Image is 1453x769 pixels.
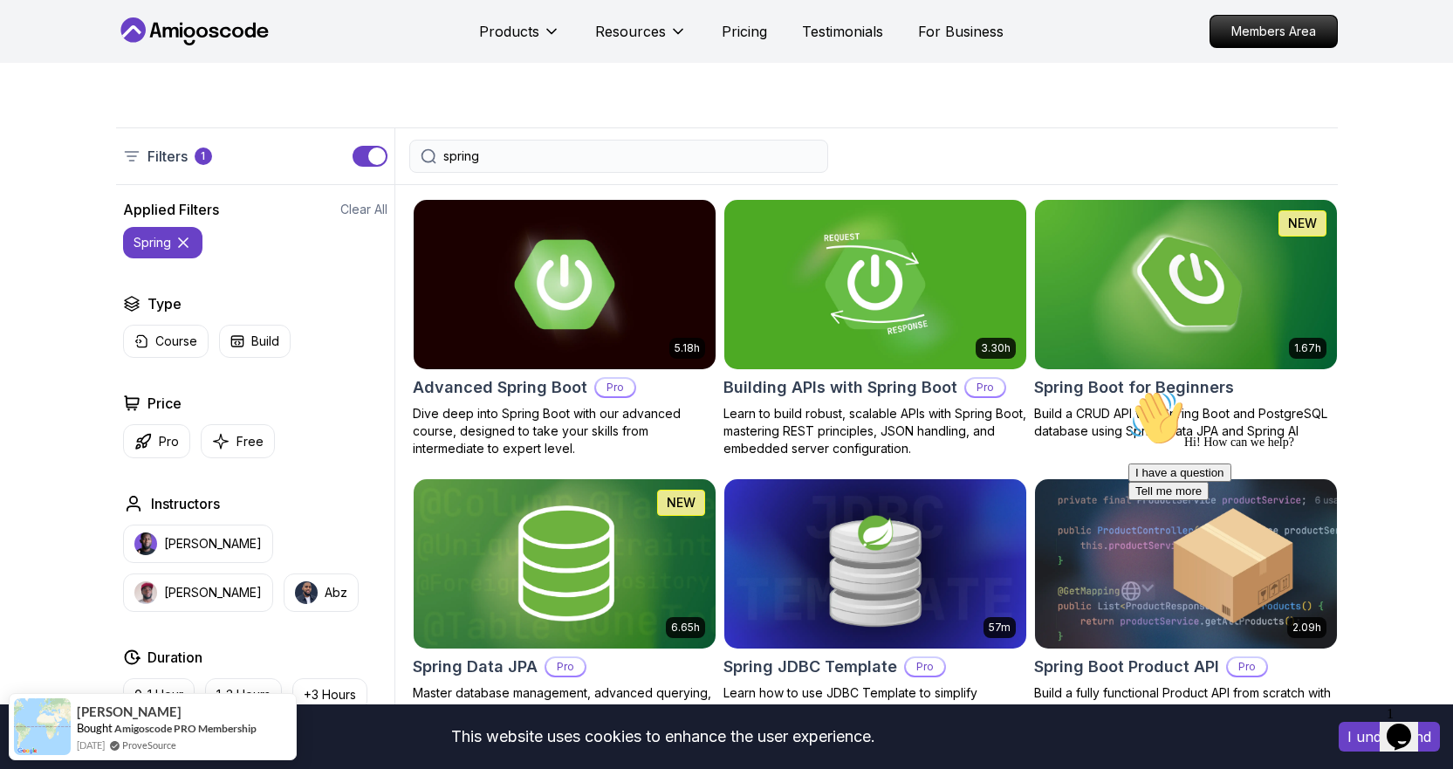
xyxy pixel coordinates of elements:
p: Learn how to use JDBC Template to simplify database access. [723,684,1027,719]
p: Members Area [1210,16,1337,47]
p: Pro [596,379,634,396]
p: Course [155,333,197,350]
a: Amigoscode PRO Membership [114,722,257,735]
button: 0-1 Hour [123,678,195,711]
p: 1-3 Hours [216,686,271,704]
p: 1 [201,149,205,163]
p: 1.67h [1294,341,1321,355]
h2: Instructors [151,493,220,514]
a: ProveSource [122,738,176,752]
p: Pro [546,658,585,676]
p: Master database management, advanced querying, and expert data handling with ease [413,684,716,719]
p: Build [251,333,279,350]
p: 6.65h [671,621,700,635]
input: Search Java, React, Spring boot ... [443,148,817,165]
h2: Building APIs with Spring Boot [723,375,957,400]
p: Pro [966,379,1004,396]
a: Building APIs with Spring Boot card3.30hBuilding APIs with Spring BootProLearn to build robust, s... [723,199,1027,457]
img: instructor img [134,581,157,604]
h2: Spring JDBC Template [723,655,897,679]
a: Spring Boot for Beginners card1.67hNEWSpring Boot for BeginnersBuild a CRUD API with Spring Boot ... [1034,199,1338,440]
a: Advanced Spring Boot card5.18hAdvanced Spring BootProDive deep into Spring Boot with our advanced... [413,199,716,457]
p: Build a fully functional Product API from scratch with Spring Boot. [1034,684,1338,719]
h2: Price [147,393,182,414]
p: Dive deep into Spring Boot with our advanced course, designed to take your skills from intermedia... [413,405,716,457]
h2: Duration [147,647,202,668]
button: Course [123,325,209,358]
img: Spring JDBC Template card [724,479,1026,649]
h2: Advanced Spring Boot [413,375,587,400]
button: Accept cookies [1339,722,1440,752]
button: Tell me more [7,99,87,117]
p: NEW [667,494,696,512]
button: 1-3 Hours [205,678,282,711]
img: Spring Boot Product API card [1035,479,1337,649]
p: NEW [1288,215,1317,232]
span: Bought [77,721,113,735]
a: For Business [918,21,1004,42]
p: Pro [906,658,944,676]
button: instructor img[PERSON_NAME] [123,573,273,612]
img: :wave: [7,7,63,63]
img: instructor img [134,532,157,555]
img: Spring Data JPA card [414,479,716,649]
a: Spring JDBC Template card57mSpring JDBC TemplateProLearn how to use JDBC Template to simplify dat... [723,478,1027,719]
p: Pro [159,433,179,450]
img: instructor img [295,581,318,604]
button: Build [219,325,291,358]
p: 5.18h [675,341,700,355]
h2: Type [147,293,182,314]
span: [PERSON_NAME] [77,704,182,719]
button: Free [201,424,275,458]
a: Members Area [1210,15,1338,48]
p: 3.30h [981,341,1011,355]
h2: Spring Boot Product API [1034,655,1219,679]
button: Clear All [340,201,387,218]
button: Products [479,21,560,56]
button: Pro [123,424,190,458]
h2: Spring Data JPA [413,655,538,679]
p: [PERSON_NAME] [164,535,262,553]
div: 👋Hi! How can we help?I have a questionTell me more [7,7,321,117]
h2: Spring Boot for Beginners [1034,375,1234,400]
button: I have a question [7,80,110,99]
img: Building APIs with Spring Boot card [724,200,1026,369]
button: Resources [595,21,687,56]
span: [DATE] [77,738,105,752]
div: This website uses cookies to enhance the user experience. [13,718,1312,756]
p: Learn to build robust, scalable APIs with Spring Boot, mastering REST principles, JSON handling, ... [723,405,1027,457]
p: Free [236,433,264,450]
p: +3 Hours [304,686,356,704]
h2: Applied Filters [123,199,219,220]
p: Abz [325,584,347,601]
p: Resources [595,21,666,42]
p: Filters [147,146,188,167]
a: Pricing [722,21,767,42]
p: 0-1 Hour [134,686,183,704]
span: Hi! How can we help? [7,52,173,65]
p: [PERSON_NAME] [164,584,262,601]
p: 57m [989,621,1011,635]
a: Spring Boot Product API card2.09hSpring Boot Product APIProBuild a fully functional Product API f... [1034,478,1338,719]
iframe: chat widget [1121,383,1436,690]
p: spring [134,234,171,251]
button: instructor img[PERSON_NAME] [123,525,273,563]
p: Products [479,21,539,42]
img: Spring Boot for Beginners card [1035,200,1337,369]
img: provesource social proof notification image [14,698,71,755]
a: Testimonials [802,21,883,42]
iframe: chat widget [1380,699,1436,752]
button: +3 Hours [292,678,367,711]
a: Spring Data JPA card6.65hNEWSpring Data JPAProMaster database management, advanced querying, and ... [413,478,716,719]
button: spring [123,227,202,258]
p: Build a CRUD API with Spring Boot and PostgreSQL database using Spring Data JPA and Spring AI [1034,405,1338,440]
img: Advanced Spring Boot card [414,200,716,369]
button: instructor imgAbz [284,573,359,612]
